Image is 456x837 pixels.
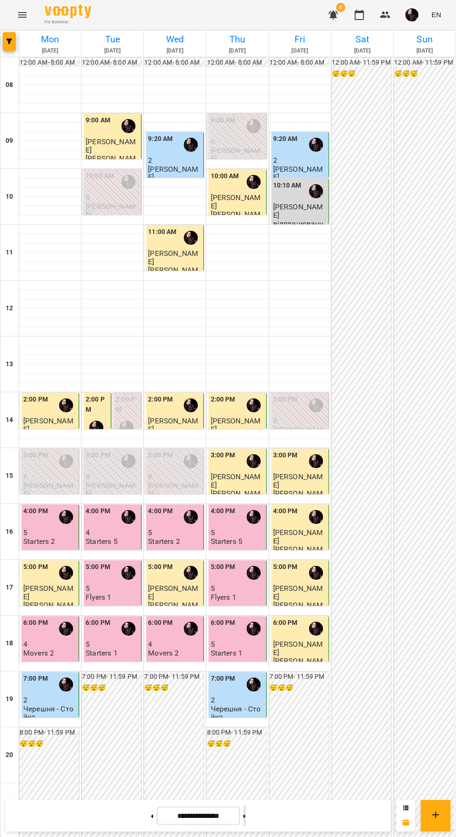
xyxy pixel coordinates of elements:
[428,6,445,23] button: EN
[273,506,298,516] label: 4:00 PM
[23,640,77,648] p: 4
[394,58,454,68] h6: 12:00 AM - 11:59 PM
[148,640,201,648] p: 4
[83,32,142,47] h6: Tue
[86,137,136,154] span: [PERSON_NAME]
[121,510,135,524] img: Анастасія Абрамова
[269,683,329,693] h6: 😴😴😴
[247,622,261,636] img: Анастасія Абрамова
[210,210,264,227] p: [PERSON_NAME]
[148,562,173,572] label: 5:00 PM
[148,450,173,461] label: 3:00 PM
[23,674,48,684] label: 7:00 PM
[395,32,454,47] h6: Sun
[59,622,73,636] div: Анастасія Абрамова
[59,677,73,691] div: Анастасія Абрамова
[23,450,48,461] label: 3:00 PM
[207,739,266,749] h6: 😴😴😴
[6,583,13,593] h6: 17
[23,529,77,536] p: 5
[148,227,176,237] label: 11:00 AM
[6,415,13,425] h6: 14
[86,115,110,126] label: 9:00 AM
[273,156,327,164] p: 2
[148,165,201,181] p: [PERSON_NAME]
[273,562,298,572] label: 5:00 PM
[20,32,80,47] h6: Mon
[148,156,201,164] p: 2
[184,454,198,468] div: Анастасія Абрамова
[89,421,103,435] div: Анастасія Абрамова
[210,618,235,628] label: 6:00 PM
[210,506,235,516] label: 4:00 PM
[86,618,110,628] label: 6:00 PM
[273,426,327,442] p: [PERSON_NAME]
[184,622,198,636] img: Анастасія Абрамова
[121,454,135,468] div: Анастасія Абрамова
[210,537,242,545] p: Starters 5
[395,47,454,55] h6: [DATE]
[332,58,391,68] h6: 12:00 AM - 11:59 PM
[45,19,91,25] span: For Business
[309,454,323,468] img: Анастасія Абрамова
[309,510,323,524] img: Анастасія Абрамова
[86,194,139,201] p: 0
[144,58,204,68] h6: 12:00 AM - 8:00 AM
[6,750,13,760] h6: 20
[121,566,135,580] img: Анастасія Абрамова
[333,32,392,47] h6: Sat
[184,231,198,245] img: Анастасія Абрамова
[247,398,261,412] img: Анастасія Абрамова
[210,674,235,684] label: 7:00 PM
[184,398,198,412] div: Анастасія Абрамова
[309,184,323,198] div: Анастасія Абрамова
[336,3,345,12] span: 6
[23,601,77,617] p: [PERSON_NAME]
[83,47,142,55] h6: [DATE]
[20,739,79,749] h6: 😴😴😴
[23,473,77,481] p: 0
[210,529,264,536] p: 5
[210,395,235,405] label: 2:00 PM
[86,640,139,648] p: 5
[148,266,201,282] p: [PERSON_NAME]
[121,175,135,189] img: Анастасія Абрамова
[208,47,267,55] h6: [DATE]
[20,728,79,738] h6: 8:00 PM - 11:59 PM
[23,416,74,433] span: [PERSON_NAME]
[210,562,235,572] label: 5:00 PM
[273,165,327,181] p: [PERSON_NAME]
[184,138,198,152] img: Анастасія Абрамова
[86,473,139,481] p: 0
[210,450,235,461] label: 3:00 PM
[23,482,77,498] p: [PERSON_NAME]
[6,694,13,704] h6: 19
[86,529,139,536] p: 4
[405,8,418,21] img: c92daf42e94a56623d94c35acff0251f.jpg
[6,248,13,258] h6: 11
[247,454,261,468] img: Анастасія Абрамова
[273,545,327,562] p: [PERSON_NAME]
[247,510,261,524] img: Анастасія Абрамова
[273,450,298,461] label: 3:00 PM
[270,47,329,55] h6: [DATE]
[59,566,73,580] img: Анастасія Абрамова
[273,489,327,506] p: [PERSON_NAME]
[210,138,264,146] p: 0
[6,471,13,481] h6: 15
[23,537,55,545] p: Starters 2
[59,398,73,412] img: Анастасія Абрамова
[273,657,327,673] p: [PERSON_NAME]
[6,136,13,146] h6: 09
[86,593,111,601] p: Flyers 1
[6,192,13,202] h6: 10
[6,80,13,90] h6: 08
[184,510,198,524] img: Анастасія Абрамова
